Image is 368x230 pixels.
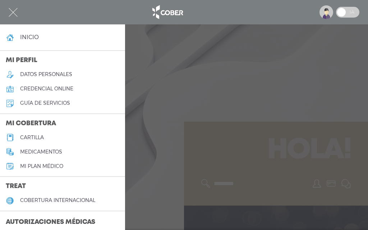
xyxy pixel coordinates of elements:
img: profile-placeholder.svg [319,5,333,19]
h5: medicamentos [20,149,62,155]
h5: datos personales [20,71,72,78]
img: Cober_menu-close-white.svg [9,8,18,17]
h5: guía de servicios [20,100,70,106]
h5: cartilla [20,135,44,141]
h5: cobertura internacional [20,197,95,203]
h5: Mi plan médico [20,163,63,169]
img: logo_cober_home-white.png [148,4,186,21]
h5: credencial online [20,86,73,92]
h4: inicio [20,34,39,41]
